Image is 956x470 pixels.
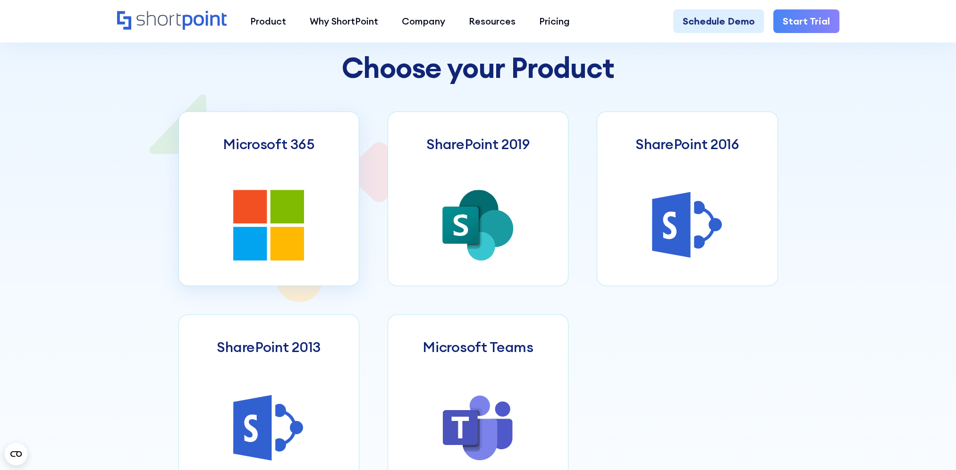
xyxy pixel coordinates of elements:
[390,9,457,33] a: Company
[635,135,739,152] h3: SharePoint 2016
[117,11,227,31] a: Home
[5,443,27,465] button: Open CMP widget
[539,14,570,28] div: Pricing
[426,135,530,152] h3: SharePoint 2019
[773,9,839,33] a: Start Trial
[457,9,527,33] a: Resources
[527,9,582,33] a: Pricing
[217,338,321,355] h3: SharePoint 2013
[178,52,778,83] h2: Choose your Product
[673,9,764,33] a: Schedule Demo
[223,135,314,152] h3: Microsoft 365
[178,33,778,42] div: All the design tools you need
[597,111,778,286] a: SharePoint 2016
[178,111,359,286] a: Microsoft 365
[402,14,445,28] div: Company
[909,425,956,470] iframe: Chat Widget
[250,14,286,28] div: Product
[469,14,516,28] div: Resources
[423,338,533,355] h3: Microsoft Teams
[388,111,568,286] a: SharePoint 2019
[310,14,378,28] div: Why ShortPoint
[298,9,390,33] a: Why ShortPoint
[238,9,298,33] a: Product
